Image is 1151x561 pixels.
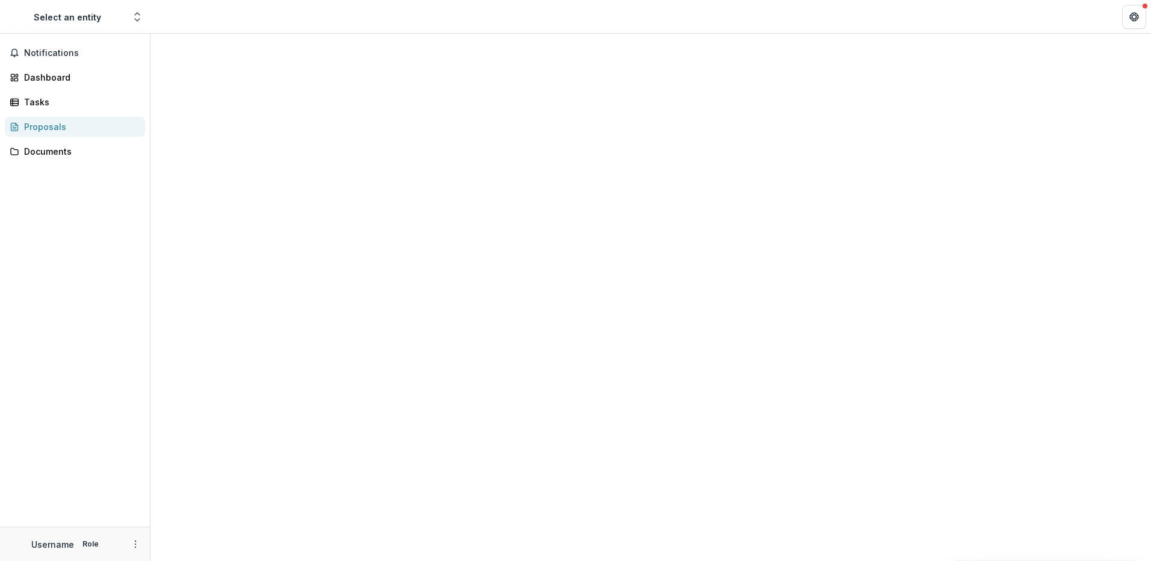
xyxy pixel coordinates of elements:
div: Dashboard [24,71,135,84]
button: Get Help [1122,5,1146,29]
p: Role [79,539,102,550]
p: Username [31,538,74,551]
span: Notifications [24,48,140,58]
button: More [128,537,143,551]
a: Documents [5,141,145,161]
div: Documents [24,145,135,158]
a: Proposals [5,117,145,137]
div: Tasks [24,96,135,108]
div: Select an entity [34,11,101,23]
a: Dashboard [5,67,145,87]
div: Proposals [24,120,135,133]
a: Tasks [5,92,145,112]
button: Notifications [5,43,145,63]
button: Open entity switcher [129,5,146,29]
